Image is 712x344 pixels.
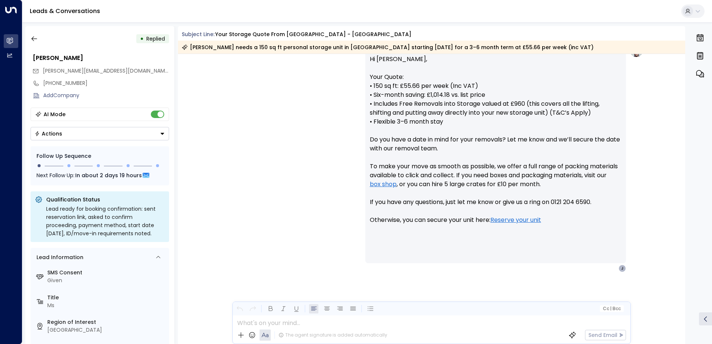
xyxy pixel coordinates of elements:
[47,302,166,309] div: Ms
[75,171,142,179] span: In about 2 days 19 hours
[43,67,169,75] span: Jayne.ikiriko@gmail.com
[248,304,257,313] button: Redo
[47,277,166,284] div: Given
[30,7,100,15] a: Leads & Conversations
[35,130,62,137] div: Actions
[619,265,626,272] div: J
[215,31,411,38] div: Your storage quote from [GEOGRAPHIC_DATA] - [GEOGRAPHIC_DATA]
[31,127,169,140] button: Actions
[43,79,169,87] div: [PHONE_NUMBER]
[146,35,165,42] span: Replied
[279,332,387,338] div: The agent signature is added automatically
[235,304,244,313] button: Undo
[47,294,166,302] label: Title
[36,152,163,160] div: Follow Up Sequence
[140,32,144,45] div: •
[47,269,166,277] label: SMS Consent
[33,54,169,63] div: [PERSON_NAME]
[47,326,166,334] div: [GEOGRAPHIC_DATA]
[370,55,622,233] p: Hi [PERSON_NAME], Your Quote: • 150 sq ft: £55.66 per week (Inc VAT) • Six-month saving: £1,014.1...
[46,196,165,203] p: Qualification Status
[47,318,166,326] label: Region of Interest
[43,67,170,74] span: [PERSON_NAME][EMAIL_ADDRESS][DOMAIN_NAME]
[44,111,66,118] div: AI Mode
[182,31,214,38] span: Subject Line:
[603,306,620,311] span: Cc Bcc
[43,92,169,99] div: AddCompany
[34,254,83,261] div: Lead Information
[182,44,594,51] div: [PERSON_NAME] needs a 150 sq ft personal storage unit in [GEOGRAPHIC_DATA] starting [DATE] for a ...
[370,180,397,189] a: box shop
[46,205,165,238] div: Lead ready for booking confirmation: sent reservation link, asked to confirm proceeding, payment ...
[610,306,611,311] span: |
[31,127,169,140] div: Button group with a nested menu
[600,305,623,312] button: Cc|Bcc
[490,216,541,224] a: Reserve your unit
[36,171,163,179] div: Next Follow Up:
